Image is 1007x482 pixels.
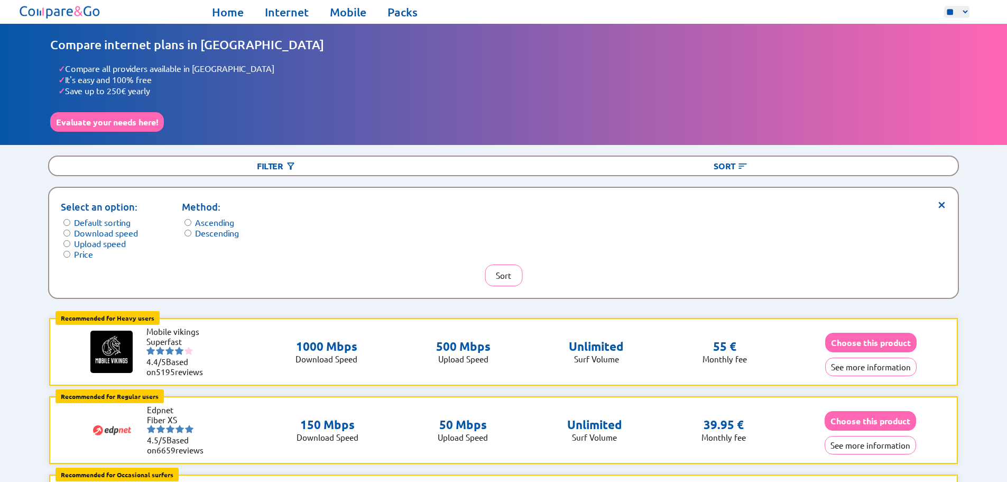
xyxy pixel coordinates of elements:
[297,432,358,442] p: Download Speed
[297,417,358,432] p: 150 Mbps
[330,5,366,20] a: Mobile
[438,432,488,442] p: Upload Speed
[436,339,491,354] p: 500 Mbps
[61,470,173,479] b: Recommended for Occasional surfers
[58,85,65,96] span: ✓
[146,357,166,367] span: 4.4/5
[265,5,309,20] a: Internet
[58,74,957,85] li: It's easy and 100% free
[569,339,624,354] p: Unlimited
[825,333,917,352] button: Choose this product
[184,347,193,355] img: starnr5
[166,425,174,433] img: starnr3
[567,432,622,442] p: Surf Volume
[825,436,916,454] button: See more information
[49,157,504,175] div: Filter
[58,74,65,85] span: ✓
[701,432,746,442] p: Monthly fee
[387,5,418,20] a: Packs
[175,347,183,355] img: starnr4
[295,339,357,354] p: 1000 Mbps
[17,3,103,21] img: Logo of Compare&Go
[147,435,210,455] li: Based on reviews
[91,409,133,451] img: Logo of Edpnet
[175,425,184,433] img: starnr4
[146,326,210,337] li: Mobile vikings
[58,85,957,96] li: Save up to 250€ yearly
[50,112,164,132] button: Evaluate your needs here!
[504,157,958,175] div: Sort
[185,425,193,433] img: starnr5
[825,358,917,376] button: See more information
[90,331,133,373] img: Logo of Mobile vikings
[937,199,946,207] span: ×
[737,161,748,171] img: Button open the sorting menu
[147,425,155,433] img: starnr1
[61,392,159,401] b: Recommended for Regular users
[146,347,155,355] img: starnr1
[438,417,488,432] p: 50 Mbps
[825,338,917,348] a: Choose this product
[146,357,210,377] li: Based on reviews
[156,347,164,355] img: starnr2
[825,416,916,426] a: Choose this product
[295,354,357,364] p: Download Speed
[74,228,138,238] label: Download speed
[825,440,916,450] a: See more information
[285,161,296,171] img: Button open the filtering menu
[825,362,917,372] a: See more information
[61,199,138,214] p: Select an option:
[182,199,239,214] p: Method:
[436,354,491,364] p: Upload Speed
[147,415,210,425] li: Fiber XS
[74,238,126,249] label: Upload speed
[147,405,210,415] li: Edpnet
[74,249,93,259] label: Price
[58,63,65,74] span: ✓
[825,411,916,431] button: Choose this product
[61,314,154,322] b: Recommended for Heavy users
[704,417,744,432] p: 39.95 €
[58,63,957,74] li: Compare all providers available in [GEOGRAPHIC_DATA]
[212,5,244,20] a: Home
[567,417,622,432] p: Unlimited
[156,367,175,377] span: 5195
[569,354,624,364] p: Surf Volume
[703,354,747,364] p: Monthly fee
[50,37,957,52] h1: Compare internet plans in [GEOGRAPHIC_DATA]
[195,228,239,238] label: Descending
[146,337,210,347] li: Superfast
[156,425,165,433] img: starnr2
[713,339,736,354] p: 55 €
[156,445,175,455] span: 6659
[165,347,174,355] img: starnr3
[147,435,167,445] span: 4.5/5
[195,217,234,228] label: Ascending
[485,265,522,286] button: Sort
[74,217,131,228] label: Default sorting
